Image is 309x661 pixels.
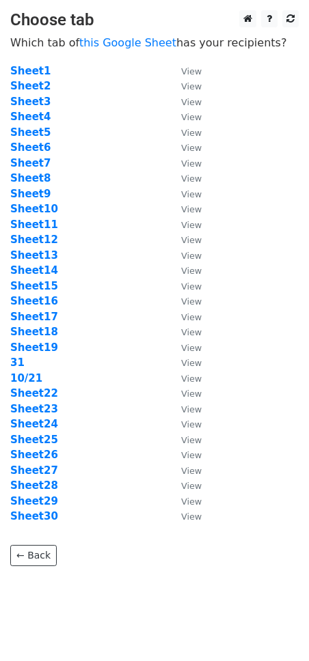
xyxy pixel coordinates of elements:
[167,219,202,231] a: View
[181,143,202,153] small: View
[10,65,51,77] strong: Sheet1
[181,220,202,230] small: View
[10,264,58,277] a: Sheet14
[10,418,58,430] a: Sheet24
[181,189,202,199] small: View
[10,111,51,123] a: Sheet4
[10,188,51,200] strong: Sheet9
[167,188,202,200] a: View
[167,449,202,461] a: View
[10,295,58,307] strong: Sheet16
[167,126,202,139] a: View
[181,81,202,92] small: View
[10,157,51,169] a: Sheet7
[10,326,58,338] a: Sheet18
[10,219,58,231] a: Sheet11
[181,343,202,353] small: View
[181,511,202,522] small: View
[167,249,202,262] a: View
[167,203,202,215] a: View
[167,311,202,323] a: View
[10,403,58,415] a: Sheet23
[181,419,202,430] small: View
[10,479,58,492] a: Sheet28
[167,341,202,354] a: View
[181,404,202,414] small: View
[181,158,202,169] small: View
[181,173,202,184] small: View
[10,249,58,262] a: Sheet13
[167,280,202,292] a: View
[10,80,51,92] strong: Sheet2
[181,358,202,368] small: View
[167,510,202,522] a: View
[10,545,57,566] a: ← Back
[181,312,202,322] small: View
[10,356,25,369] strong: 31
[181,251,202,261] small: View
[10,280,58,292] a: Sheet15
[10,96,51,108] a: Sheet3
[10,464,58,477] a: Sheet27
[181,496,202,507] small: View
[10,126,51,139] strong: Sheet5
[167,434,202,446] a: View
[79,36,176,49] a: this Google Sheet
[181,389,202,399] small: View
[10,510,58,522] a: Sheet30
[167,111,202,123] a: View
[167,96,202,108] a: View
[10,141,51,154] a: Sheet6
[167,479,202,492] a: View
[10,234,58,246] a: Sheet12
[167,356,202,369] a: View
[181,374,202,384] small: View
[10,172,51,184] a: Sheet8
[167,295,202,307] a: View
[181,112,202,122] small: View
[167,157,202,169] a: View
[10,372,42,384] a: 10/21
[167,464,202,477] a: View
[181,128,202,138] small: View
[167,418,202,430] a: View
[10,10,299,30] h3: Choose tab
[167,80,202,92] a: View
[181,327,202,337] small: View
[10,203,58,215] a: Sheet10
[181,296,202,307] small: View
[181,204,202,214] small: View
[167,264,202,277] a: View
[10,434,58,446] a: Sheet25
[181,481,202,491] small: View
[181,66,202,76] small: View
[10,449,58,461] a: Sheet26
[181,466,202,476] small: View
[167,495,202,507] a: View
[181,97,202,107] small: View
[181,235,202,245] small: View
[10,36,299,50] p: Which tab of has your recipients?
[10,311,58,323] a: Sheet17
[10,341,58,354] a: Sheet19
[167,387,202,399] a: View
[167,65,202,77] a: View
